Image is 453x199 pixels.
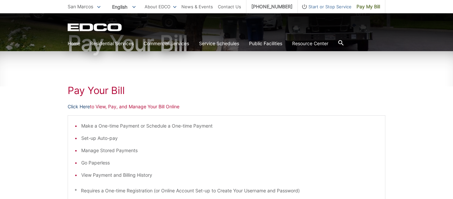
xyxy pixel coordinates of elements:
[292,40,328,47] a: Resource Center
[81,171,378,179] li: View Payment and Billing History
[81,147,378,154] li: Manage Stored Payments
[181,3,213,10] a: News & Events
[68,103,90,110] a: Click Here
[68,33,385,54] h1: Pay Your Bill
[199,40,239,47] a: Service Schedules
[90,40,134,47] a: Residential Services
[81,122,378,130] li: Make a One-time Payment or Schedule a One-time Payment
[68,84,385,96] h1: Pay Your Bill
[81,135,378,142] li: Set-up Auto-pay
[68,4,93,9] span: San Marcos
[145,3,176,10] a: About EDCO
[249,40,282,47] a: Public Facilities
[68,23,123,31] a: EDCD logo. Return to the homepage.
[81,159,378,166] li: Go Paperless
[144,40,189,47] a: Commercial Services
[356,3,380,10] span: Pay My Bill
[107,1,141,12] span: English
[68,103,385,110] p: to View, Pay, and Manage Your Bill Online
[218,3,241,10] a: Contact Us
[75,187,378,194] p: * Requires a One-time Registration (or Online Account Set-up to Create Your Username and Password)
[68,40,80,47] a: Home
